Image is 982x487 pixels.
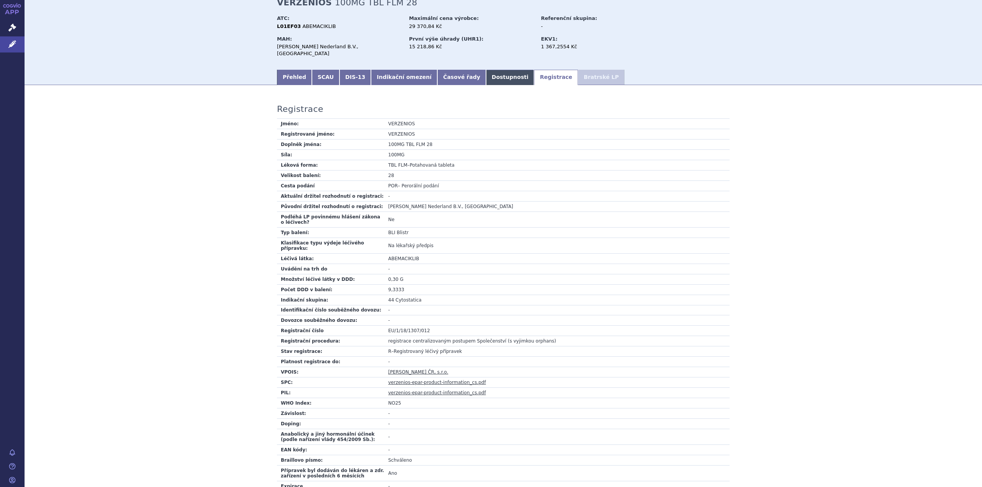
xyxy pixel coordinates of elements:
a: DIS-13 [339,70,371,85]
div: 15 218,86 Kč [409,43,534,50]
td: SPC: [277,377,384,388]
div: - [541,23,627,30]
strong: L01EF03 [277,23,301,29]
td: Léková forma: [277,160,384,170]
td: Doplněk jména: [277,139,384,149]
td: – Perorální podání [384,180,730,191]
td: - [384,305,730,315]
span: Cytostatica [395,297,422,303]
td: 100MG TBL FLM 28 [384,139,730,149]
a: verzenios-epar-product-information_cs.pdf [388,390,486,395]
strong: EKV1: [541,36,557,42]
td: - [384,429,730,445]
a: verzenios-epar-product-information_cs.pdf [388,380,486,385]
a: SCAU [312,70,339,85]
span: Potahovaná tableta [410,162,455,168]
span: POR [388,183,398,189]
td: Indikační skupina: [277,295,384,305]
td: Jméno: [277,119,384,129]
td: Stav registrace: [277,346,384,357]
td: Identifikační číslo souběžného dovozu: [277,305,384,315]
td: 28 [384,170,730,180]
strong: MAH: [277,36,292,42]
td: Léčivá látka: [277,253,384,264]
td: - [384,264,730,274]
a: Indikační omezení [371,70,437,85]
td: Aktuální držitel rozhodnutí o registraci: [277,191,384,201]
td: WHO Index: [277,398,384,408]
td: Na lékařský předpis [384,238,730,253]
span: 44 [388,297,394,303]
td: VPOIS: [277,367,384,377]
td: VERZENIOS [384,129,730,139]
span: TBL FLM [388,162,407,168]
strong: ATC: [277,15,290,21]
td: Platnost registrace do: [277,357,384,367]
td: Síla: [277,149,384,160]
a: Přehled [277,70,312,85]
a: Časové řady [437,70,486,85]
td: Ne [384,212,730,227]
span: BLI [388,230,395,235]
td: Doping: [277,419,384,429]
a: Registrace [534,70,578,85]
td: Původní držitel rozhodnutí o registraci: [277,201,384,212]
strong: Maximální cena výrobce: [409,15,479,21]
td: EU/1/18/1307/012 [384,326,730,336]
span: Blistr [397,230,409,235]
td: - [384,357,730,367]
td: - [384,419,730,429]
td: – [384,346,730,357]
td: Braillovo písmo: [277,455,384,466]
td: ABEMACIKLIB [384,253,730,264]
span: ABEMACIKLIB [302,23,336,29]
td: - [384,315,730,326]
td: Registrační číslo [277,326,384,336]
div: 1 367,2554 Kč [541,43,627,50]
td: Závislost: [277,408,384,419]
td: [PERSON_NAME] Nederland B.V., [GEOGRAPHIC_DATA] [384,201,730,212]
a: Dostupnosti [486,70,534,85]
td: Přípravek byl dodáván do lékáren a zdr. zařízení v posledních 6 měsících [277,466,384,481]
td: Anabolický a jiný hormonální účinek (podle nařízení vlády 454/2009 Sb.): [277,429,384,445]
span: R [388,349,391,354]
td: NO25 [384,398,730,408]
td: – [384,160,730,170]
a: [PERSON_NAME] ČR, s.r.o. [388,369,448,375]
td: Podléhá LP povinnému hlášení zákona o léčivech? [277,212,384,227]
td: Typ balení: [277,227,384,238]
td: registrace centralizovaným postupem Společenství (s vyjimkou orphans) [384,336,730,346]
td: Velikost balení: [277,170,384,180]
strong: První výše úhrady (UHR1): [409,36,483,42]
td: 9,3333 [384,284,730,295]
td: PIL: [277,388,384,398]
td: - [384,445,730,455]
td: - [384,191,730,201]
td: Schváleno [384,455,730,466]
span: Registrovaný léčivý přípravek [394,349,462,354]
span: Ano [388,471,397,476]
td: Množství léčivé látky v DDD: [277,274,384,284]
strong: Referenční skupina: [541,15,597,21]
span: 0,30 [388,277,399,282]
td: Počet DDD v balení: [277,284,384,295]
td: Registrační procedura: [277,336,384,346]
td: EAN kódy: [277,445,384,455]
td: Registrované jméno: [277,129,384,139]
h3: Registrace [277,104,323,114]
td: VERZENIOS [384,119,730,129]
td: Klasifikace typu výdeje léčivého přípravku: [277,238,384,253]
td: - [384,408,730,419]
div: [PERSON_NAME] Nederland B.V., [GEOGRAPHIC_DATA] [277,43,402,57]
span: G [400,277,404,282]
td: Dovozce souběžného dovozu: [277,315,384,326]
div: 29 370,84 Kč [409,23,534,30]
td: Cesta podání [277,180,384,191]
td: 100MG [384,149,730,160]
td: Uvádění na trh do [277,264,384,274]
